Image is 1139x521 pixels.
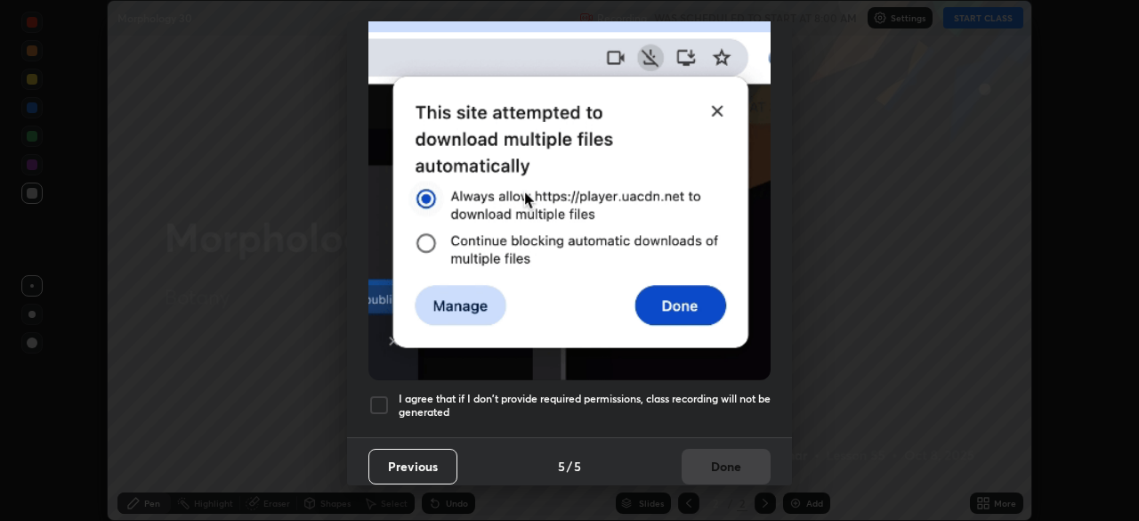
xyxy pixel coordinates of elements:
[558,457,565,476] h4: 5
[368,449,457,484] button: Previous
[574,457,581,476] h4: 5
[399,392,771,419] h5: I agree that if I don't provide required permissions, class recording will not be generated
[567,457,572,476] h4: /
